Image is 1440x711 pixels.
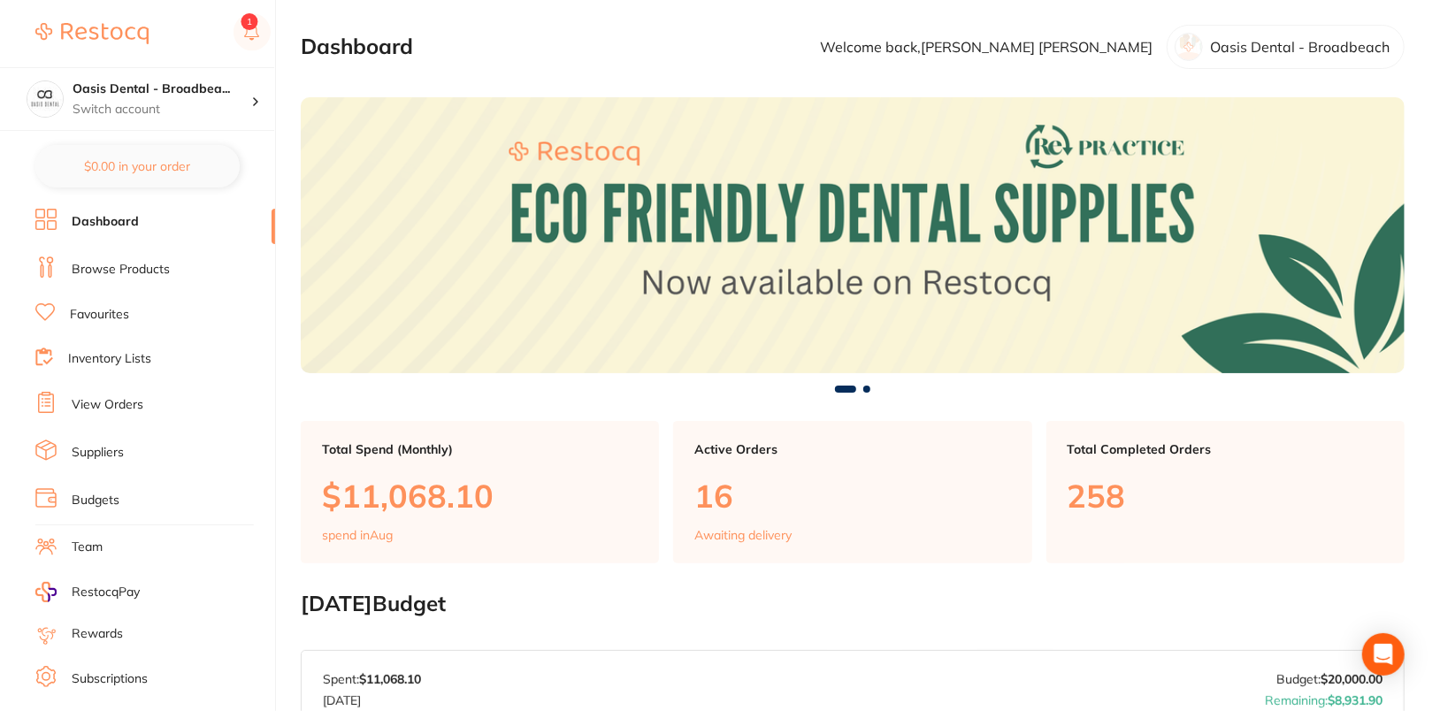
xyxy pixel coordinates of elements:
strong: $11,068.10 [359,671,421,687]
p: Oasis Dental - Broadbeach [1210,39,1390,55]
strong: $8,931.90 [1328,692,1383,708]
p: Remaining: [1265,686,1383,707]
a: Dashboard [72,213,139,231]
a: Favourites [70,306,129,324]
img: Oasis Dental - Broadbeach [27,81,63,117]
strong: $20,000.00 [1321,671,1383,687]
p: Total Completed Orders [1068,442,1383,456]
button: $0.00 in your order [35,145,240,187]
a: Active Orders16Awaiting delivery [673,421,1031,564]
a: Suppliers [72,444,124,462]
div: Open Intercom Messenger [1362,633,1405,676]
h4: Oasis Dental - Broadbeach [73,80,251,98]
span: RestocqPay [72,584,140,601]
a: Subscriptions [72,670,148,688]
p: Total Spend (Monthly) [322,442,638,456]
p: Spent: [323,672,421,686]
a: Total Spend (Monthly)$11,068.10spend inAug [301,421,659,564]
p: [DATE] [323,686,421,707]
p: $11,068.10 [322,478,638,514]
a: View Orders [72,396,143,414]
p: Welcome back, [PERSON_NAME] [PERSON_NAME] [820,39,1153,55]
p: 16 [694,478,1010,514]
a: Team [72,539,103,556]
a: Inventory Lists [68,350,151,368]
h2: Dashboard [301,34,413,59]
p: Active Orders [694,442,1010,456]
a: Budgets [72,492,119,509]
p: 258 [1068,478,1383,514]
a: Rewards [72,625,123,643]
img: Restocq Logo [35,23,149,44]
p: spend in Aug [322,528,393,542]
p: Awaiting delivery [694,528,792,542]
img: Dashboard [301,97,1405,373]
img: RestocqPay [35,582,57,602]
p: Switch account [73,101,251,119]
a: Browse Products [72,261,170,279]
a: Total Completed Orders258 [1046,421,1405,564]
a: Restocq Logo [35,13,149,54]
p: Budget: [1276,672,1383,686]
h2: [DATE] Budget [301,592,1405,616]
a: RestocqPay [35,582,140,602]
